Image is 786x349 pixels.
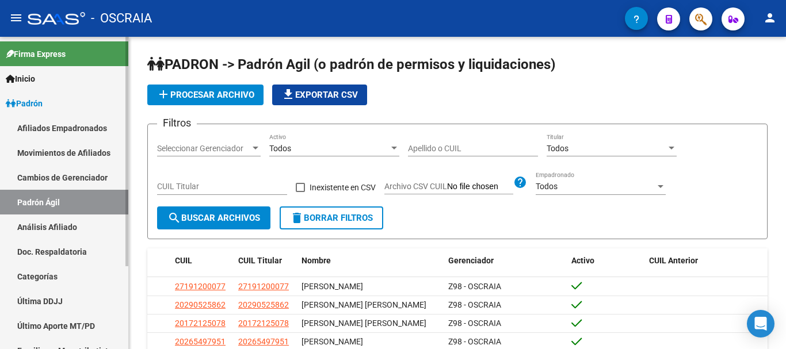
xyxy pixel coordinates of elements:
[175,282,226,291] span: 27191200077
[175,300,226,309] span: 20290525862
[157,144,250,154] span: Seleccionar Gerenciador
[448,300,501,309] span: Z98 - OSCRAIA
[571,256,594,265] span: Activo
[290,213,373,223] span: Borrar Filtros
[157,206,270,229] button: Buscar Archivos
[448,282,501,291] span: Z98 - OSCRAIA
[280,206,383,229] button: Borrar Filtros
[175,319,226,328] span: 20172125078
[91,6,152,31] span: - OSCRAIA
[448,256,494,265] span: Gerenciador
[747,310,774,338] div: Open Intercom Messenger
[384,182,447,191] span: Archivo CSV CUIL
[167,211,181,225] mat-icon: search
[170,248,234,273] datatable-header-cell: CUIL
[269,144,291,153] span: Todos
[147,85,264,105] button: Procesar archivo
[238,337,289,346] span: 20265497951
[536,182,558,191] span: Todos
[310,181,376,194] span: Inexistente en CSV
[6,48,66,60] span: Firma Express
[272,85,367,105] button: Exportar CSV
[448,337,501,346] span: Z98 - OSCRAIA
[234,248,297,273] datatable-header-cell: CUIL Titular
[238,282,289,291] span: 27191200077
[238,300,289,309] span: 20290525862
[302,256,331,265] span: Nombre
[649,256,698,265] span: CUIL Anterior
[167,213,260,223] span: Buscar Archivos
[763,11,777,25] mat-icon: person
[302,300,426,309] span: [PERSON_NAME] [PERSON_NAME]
[302,319,426,328] span: [PERSON_NAME] [PERSON_NAME]
[9,11,23,25] mat-icon: menu
[444,248,567,273] datatable-header-cell: Gerenciador
[238,256,282,265] span: CUIL Titular
[447,182,513,192] input: Archivo CSV CUIL
[302,282,363,291] span: [PERSON_NAME]
[6,72,35,85] span: Inicio
[448,319,501,328] span: Z98 - OSCRAIA
[567,248,644,273] datatable-header-cell: Activo
[157,87,170,101] mat-icon: add
[6,97,43,110] span: Padrón
[157,115,197,131] h3: Filtros
[547,144,568,153] span: Todos
[297,248,444,273] datatable-header-cell: Nombre
[175,256,192,265] span: CUIL
[147,56,555,72] span: PADRON -> Padrón Agil (o padrón de permisos y liquidaciones)
[290,211,304,225] mat-icon: delete
[513,175,527,189] mat-icon: help
[157,90,254,100] span: Procesar archivo
[302,337,363,346] span: [PERSON_NAME]
[238,319,289,328] span: 20172125078
[175,337,226,346] span: 20265497951
[281,90,358,100] span: Exportar CSV
[281,87,295,101] mat-icon: file_download
[644,248,768,273] datatable-header-cell: CUIL Anterior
